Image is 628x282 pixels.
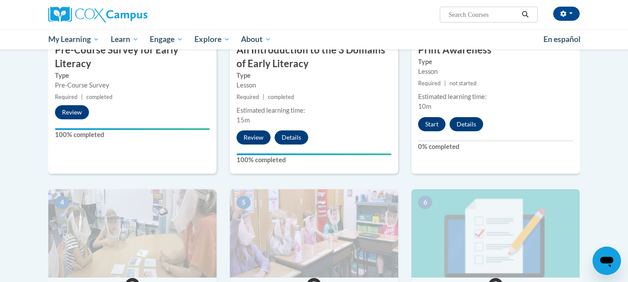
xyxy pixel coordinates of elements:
[236,106,392,115] div: Estimated learning time:
[236,71,392,80] label: Type
[418,92,573,102] div: Estimated learning time:
[418,142,573,152] label: 0% completed
[194,34,230,45] span: Explore
[411,43,580,57] h3: Print Awareness
[538,30,586,49] a: En español
[411,189,580,278] img: Course Image
[55,130,210,140] label: 100% completed
[418,196,432,209] span: 6
[150,34,183,45] span: Engage
[230,43,398,71] h3: An Introduction to the 3 Domains of Early Literacy
[48,7,217,23] a: Cox Campus
[111,34,139,45] span: Learn
[55,105,89,119] button: Review
[48,34,99,45] span: My Learning
[55,80,210,90] div: Pre-Course Survey
[263,94,264,100] span: |
[593,247,621,275] iframe: Button to launch messaging window
[48,43,217,71] h3: Pre-Course Survey for Early Literacy
[236,80,392,90] div: Lesson
[81,94,83,100] span: |
[418,117,446,131] button: Start
[236,116,250,124] span: 15m
[55,196,69,209] span: 4
[236,130,271,145] button: Review
[236,155,392,165] label: 100% completed
[268,94,294,100] span: completed
[236,94,259,100] span: Required
[444,80,446,87] span: |
[55,128,210,130] div: Your progress
[189,29,236,50] a: Explore
[144,29,189,50] a: Engage
[86,94,112,100] span: completed
[48,7,147,23] img: Cox Campus
[241,34,271,45] span: About
[418,67,573,76] div: Lesson
[418,80,441,87] span: Required
[418,103,431,110] span: 10m
[55,94,78,100] span: Required
[448,9,519,20] input: Search Courses
[230,189,398,278] img: Course Image
[43,29,105,50] a: My Learning
[236,29,277,50] a: About
[236,196,251,209] span: 5
[236,153,392,155] div: Your progress
[35,29,593,50] div: Main menu
[450,117,483,131] button: Details
[275,130,308,145] button: Details
[450,80,477,87] span: not started
[519,9,532,20] button: Search
[543,34,581,44] span: En español
[55,71,210,80] label: Type
[105,29,144,50] a: Learn
[418,57,573,67] label: Type
[553,7,580,21] button: Account Settings
[48,189,217,278] img: Course Image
